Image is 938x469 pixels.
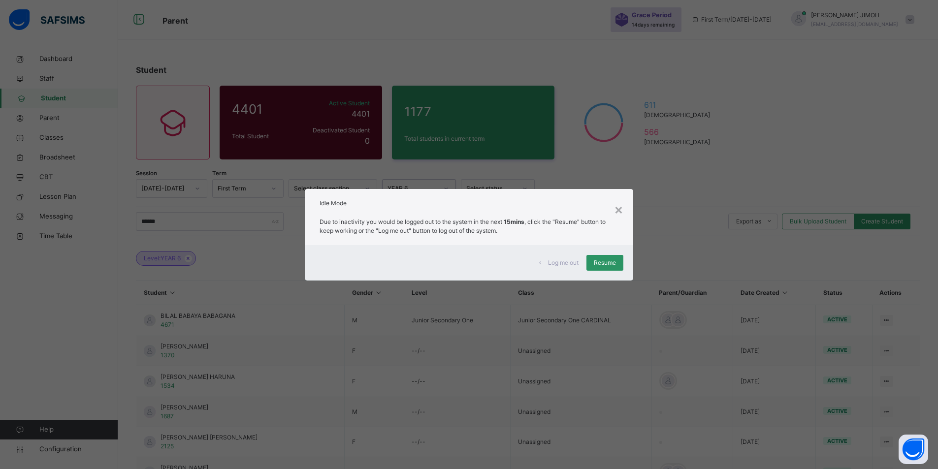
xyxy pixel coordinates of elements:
[594,258,616,267] span: Resume
[899,435,928,464] button: Open asap
[504,218,524,225] strong: 15mins
[548,258,579,267] span: Log me out
[320,199,618,208] h2: Idle Mode
[320,218,618,235] p: Due to inactivity you would be logged out to the system in the next , click the "Resume" button t...
[614,199,623,219] div: ×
